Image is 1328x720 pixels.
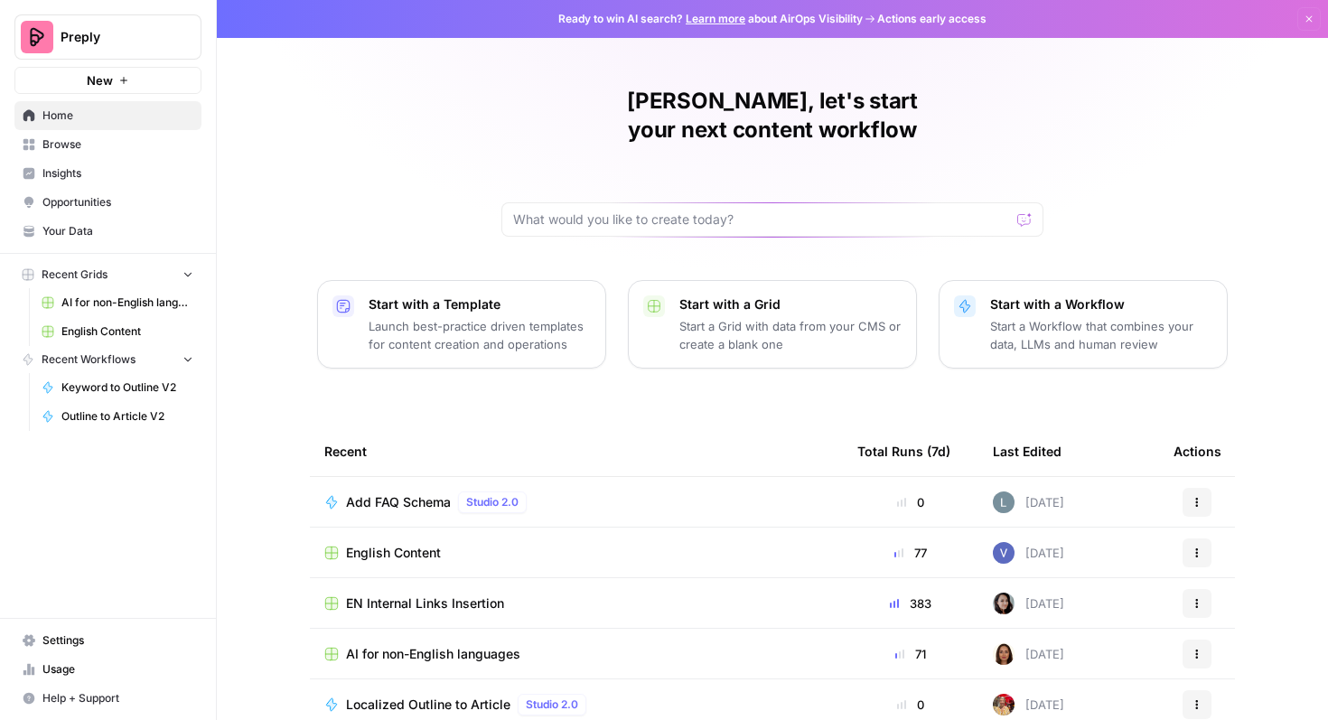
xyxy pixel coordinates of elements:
div: Recent [324,426,828,476]
span: Outline to Article V2 [61,408,193,425]
a: Settings [14,626,201,655]
a: Insights [14,159,201,188]
span: Add FAQ Schema [346,493,451,511]
p: Start with a Template [369,295,591,313]
span: English Content [346,544,441,562]
a: Outline to Article V2 [33,402,201,431]
a: AI for non-English languages [33,288,201,317]
span: EN Internal Links Insertion [346,594,504,612]
span: Recent Grids [42,266,108,283]
img: Preply Logo [21,21,53,53]
h1: [PERSON_NAME], let's start your next content workflow [501,87,1043,145]
span: Settings [42,632,193,649]
span: English Content [61,323,193,340]
div: [DATE] [993,694,1064,715]
span: Usage [42,661,193,678]
div: 0 [857,696,964,714]
span: Localized Outline to Article [346,696,510,714]
div: 77 [857,544,964,562]
span: Your Data [42,223,193,239]
img: exl12kjf8yrej6cnedix31pud7gv [993,694,1015,715]
p: Start with a Grid [679,295,902,313]
button: Start with a GridStart a Grid with data from your CMS or create a blank one [628,280,917,369]
a: AI for non-English languages [324,645,828,663]
a: Localized Outline to ArticleStudio 2.0 [324,694,828,715]
span: Keyword to Outline V2 [61,379,193,396]
a: Your Data [14,217,201,246]
img: lv9aeu8m5xbjlu53qhb6bdsmtbjy [993,491,1015,513]
input: What would you like to create today? [513,210,1010,229]
div: 383 [857,594,964,612]
button: Start with a TemplateLaunch best-practice driven templates for content creation and operations [317,280,606,369]
span: AI for non-English languages [61,295,193,311]
a: English Content [324,544,828,562]
span: Studio 2.0 [466,494,519,510]
a: Learn more [686,12,745,25]
span: Help + Support [42,690,193,706]
div: Total Runs (7d) [857,426,950,476]
p: Start a Workflow that combines your data, LLMs and human review [990,317,1212,353]
a: Add FAQ SchemaStudio 2.0 [324,491,828,513]
button: Recent Grids [14,261,201,288]
button: Start with a WorkflowStart a Workflow that combines your data, LLMs and human review [939,280,1228,369]
div: [DATE] [993,593,1064,614]
img: 0od0somutai3rosqwdkhgswflu93 [993,593,1015,614]
span: Ready to win AI search? about AirOps Visibility [558,11,863,27]
a: Home [14,101,201,130]
div: [DATE] [993,491,1064,513]
span: Actions early access [877,11,987,27]
span: Recent Workflows [42,351,136,368]
button: New [14,67,201,94]
div: Last Edited [993,426,1061,476]
p: Start a Grid with data from your CMS or create a blank one [679,317,902,353]
button: Help + Support [14,684,201,713]
span: Browse [42,136,193,153]
img: 4vynenhqpmo7aryhworu9o2olc1t [993,643,1015,665]
a: EN Internal Links Insertion [324,594,828,612]
span: AI for non-English languages [346,645,520,663]
div: 71 [857,645,964,663]
button: Recent Workflows [14,346,201,373]
div: [DATE] [993,542,1064,564]
span: Insights [42,165,193,182]
span: Opportunities [42,194,193,210]
a: Keyword to Outline V2 [33,373,201,402]
div: 0 [857,493,964,511]
span: Preply [61,28,170,46]
p: Start with a Workflow [990,295,1212,313]
span: Home [42,108,193,124]
a: English Content [33,317,201,346]
span: New [87,71,113,89]
div: Actions [1174,426,1221,476]
a: Browse [14,130,201,159]
span: Studio 2.0 [526,697,578,713]
img: a7rrxm5wz29u8zxbh4kkc1rcm4rd [993,542,1015,564]
button: Workspace: Preply [14,14,201,60]
div: [DATE] [993,643,1064,665]
p: Launch best-practice driven templates for content creation and operations [369,317,591,353]
a: Opportunities [14,188,201,217]
a: Usage [14,655,201,684]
